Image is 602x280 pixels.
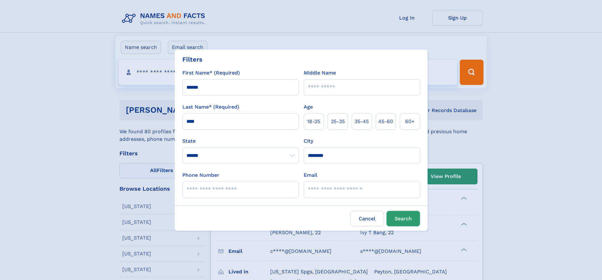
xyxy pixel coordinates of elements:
label: Age [304,103,313,111]
span: 18‑25 [307,118,320,125]
label: First Name* (Required) [182,69,240,77]
div: Filters [182,55,203,64]
label: Cancel [350,211,384,226]
button: Search [386,211,420,226]
label: Middle Name [304,69,336,77]
span: 35‑45 [355,118,369,125]
label: Last Name* (Required) [182,103,239,111]
label: City [304,137,313,145]
label: Email [304,171,317,179]
span: 25‑35 [331,118,345,125]
span: 45‑60 [378,118,393,125]
span: 60+ [405,118,415,125]
label: Phone Number [182,171,219,179]
label: State [182,137,299,145]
